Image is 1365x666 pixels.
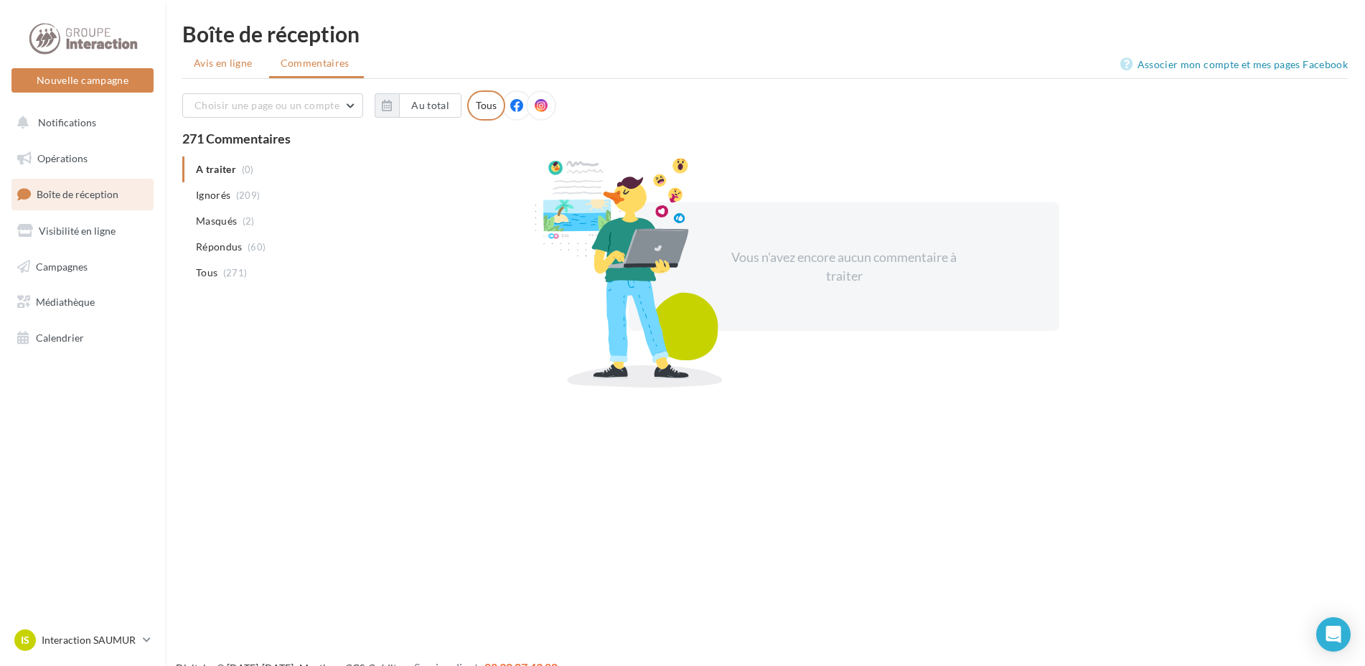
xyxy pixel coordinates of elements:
div: Tous [467,90,505,121]
button: Au total [375,93,461,118]
span: IS [21,633,29,647]
a: Visibilité en ligne [9,216,156,246]
a: Associer mon compte et mes pages Facebook [1120,56,1348,73]
a: Calendrier [9,323,156,353]
span: Ignorés [196,188,230,202]
span: Campagnes [36,260,88,272]
div: Boîte de réception [182,23,1348,44]
a: Opérations [9,144,156,174]
button: Au total [399,93,461,118]
span: Choisir une page ou un compte [194,99,339,111]
p: Interaction SAUMUR [42,633,137,647]
button: Nouvelle campagne [11,68,154,93]
span: Tous [196,266,217,280]
span: Masqués [196,214,237,228]
span: Calendrier [36,332,84,344]
a: Boîte de réception [9,179,156,210]
div: 271 Commentaires [182,132,1348,145]
div: Vous n'avez encore aucun commentaire à traiter [721,248,967,285]
span: Notifications [38,116,96,128]
span: Boîte de réception [37,188,118,200]
span: (60) [248,241,266,253]
span: (271) [223,267,248,278]
span: Visibilité en ligne [39,225,116,237]
div: Open Intercom Messenger [1316,617,1351,652]
span: (209) [236,189,261,201]
button: Notifications [9,108,151,138]
a: Campagnes [9,252,156,282]
span: Opérations [37,152,88,164]
span: Avis en ligne [194,56,253,70]
span: Médiathèque [36,296,95,308]
span: (2) [243,215,255,227]
span: Répondus [196,240,243,254]
button: Choisir une page ou un compte [182,93,363,118]
a: IS Interaction SAUMUR [11,627,154,654]
a: Médiathèque [9,287,156,317]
